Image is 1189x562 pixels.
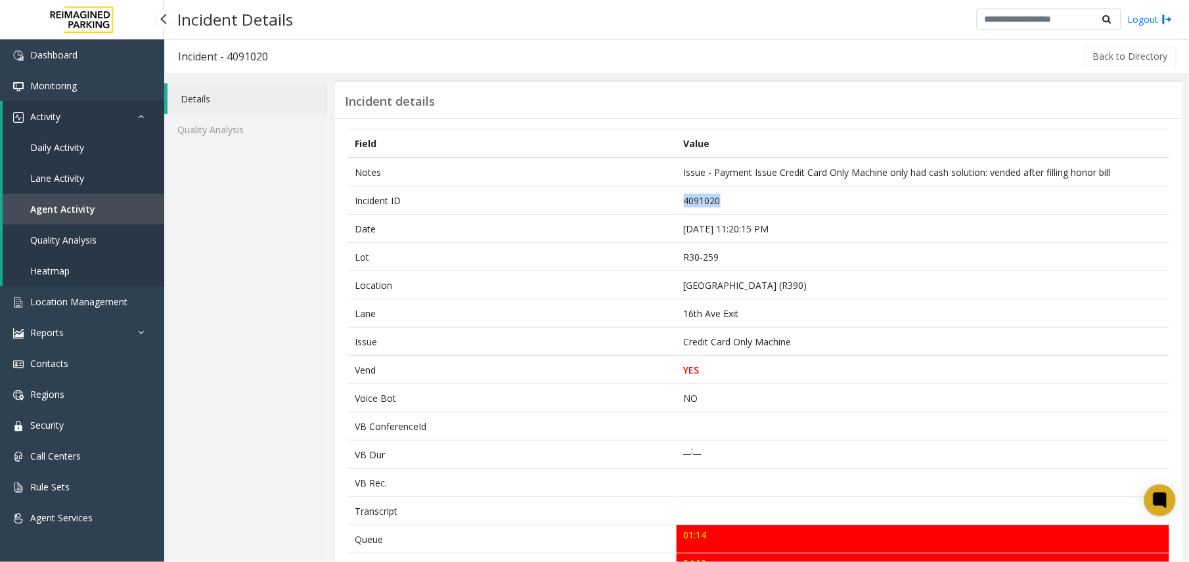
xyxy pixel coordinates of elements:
span: Security [30,419,64,431]
span: Reports [30,326,64,339]
a: Heatmap [3,255,164,286]
td: Notes [348,158,677,186]
span: Quality Analysis [30,234,97,246]
td: Location [348,271,677,299]
td: 16th Ave Exit [677,299,1169,328]
a: Logout [1128,12,1173,26]
td: Incident ID [348,186,677,215]
a: Quality Analysis [3,225,164,255]
span: Heatmap [30,265,70,277]
td: Lane [348,299,677,328]
a: Details [168,83,328,114]
td: 01:14 [677,525,1169,553]
td: VB Dur [348,441,677,469]
span: Monitoring [30,79,77,92]
td: Voice Bot [348,384,677,412]
img: logout [1162,12,1173,26]
td: VB Rec. [348,469,677,497]
img: 'icon' [13,390,24,400]
h3: Incident details [345,95,435,109]
td: Date [348,215,677,243]
td: R30-259 [677,243,1169,271]
td: __:__ [677,441,1169,469]
span: Agent Services [30,511,93,524]
span: Daily Activity [30,141,84,154]
span: Location Management [30,295,127,308]
td: [GEOGRAPHIC_DATA] (R390) [677,271,1169,299]
td: 4091020 [677,186,1169,215]
td: Transcript [348,497,677,525]
p: YES [684,363,1163,377]
td: Vend [348,356,677,384]
th: Value [677,129,1169,158]
img: 'icon' [13,81,24,92]
img: 'icon' [13,112,24,123]
a: Lane Activity [3,163,164,194]
td: Issue [348,328,677,356]
a: Activity [3,101,164,132]
span: Regions [30,388,64,400]
td: VB ConferenceId [348,412,677,441]
span: Call Centers [30,450,81,462]
td: Issue - Payment Issue Credit Card Only Machine only had cash solution: vended after filling honor... [677,158,1169,186]
img: 'icon' [13,328,24,339]
td: Queue [348,525,677,553]
button: Back to Directory [1085,47,1177,66]
td: Credit Card Only Machine [677,328,1169,356]
img: 'icon' [13,483,24,493]
span: Rule Sets [30,481,70,493]
th: Field [348,129,677,158]
p: NO [684,391,1163,405]
span: Activity [30,110,60,123]
img: 'icon' [13,297,24,308]
h3: Incident Details [171,3,300,35]
img: 'icon' [13,513,24,524]
td: Lot [348,243,677,271]
a: Daily Activity [3,132,164,163]
span: Contacts [30,357,68,370]
img: 'icon' [13,421,24,431]
h3: Incident - 4091020 [165,41,281,72]
img: 'icon' [13,452,24,462]
a: Quality Analysis [164,114,328,145]
td: [DATE] 11:20:15 PM [677,215,1169,243]
span: Dashboard [30,49,78,61]
span: Lane Activity [30,172,84,184]
img: 'icon' [13,51,24,61]
a: Agent Activity [3,194,164,225]
img: 'icon' [13,359,24,370]
span: Agent Activity [30,203,95,215]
